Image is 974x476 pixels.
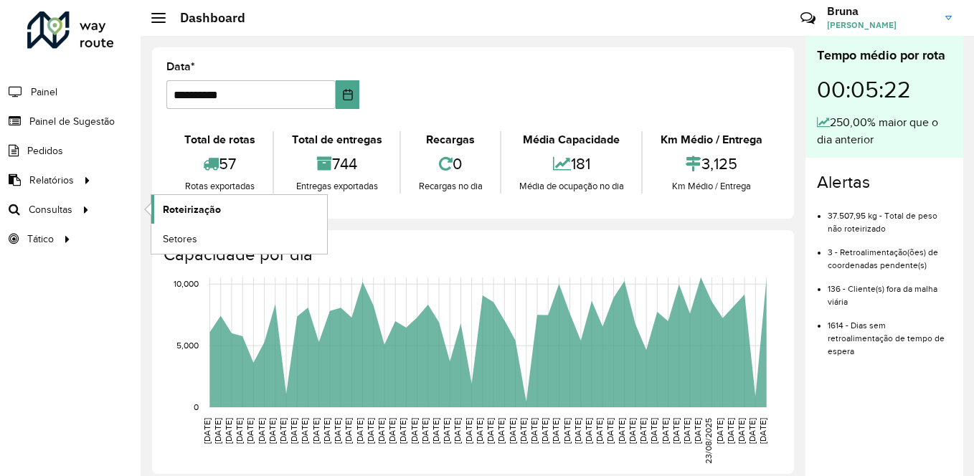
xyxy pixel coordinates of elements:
div: Total de entregas [278,131,396,148]
a: Roteirização [151,195,327,224]
h4: Alertas [817,172,952,193]
h2: Dashboard [166,10,245,26]
div: 181 [505,148,638,179]
text: [DATE] [213,418,222,444]
text: [DATE] [747,418,757,444]
span: Setores [163,232,197,247]
button: Choose Date [336,80,359,109]
text: [DATE] [387,418,397,444]
div: 744 [278,148,396,179]
text: [DATE] [649,418,658,444]
text: [DATE] [693,418,702,444]
text: [DATE] [682,418,691,444]
text: [DATE] [311,418,321,444]
h4: Capacidade por dia [164,244,780,265]
text: 10,000 [174,279,199,288]
text: [DATE] [278,418,288,444]
text: [DATE] [464,418,473,444]
text: [DATE] [486,418,495,444]
div: Tempo médio por rota [817,46,952,65]
text: [DATE] [508,418,517,444]
span: Relatórios [29,173,74,188]
div: Rotas exportadas [170,179,269,194]
div: Recargas no dia [405,179,496,194]
a: Contato Rápido [793,3,823,34]
div: 3,125 [646,148,776,179]
div: Entregas exportadas [278,179,396,194]
text: [DATE] [496,418,506,444]
text: 5,000 [176,341,199,350]
text: [DATE] [671,418,681,444]
div: 00:05:22 [817,65,952,114]
text: [DATE] [628,418,637,444]
text: [DATE] [573,418,582,444]
text: [DATE] [737,418,746,444]
text: [DATE] [202,418,212,444]
text: [DATE] [300,418,309,444]
text: [DATE] [453,418,462,444]
text: [DATE] [257,418,266,444]
text: [DATE] [617,418,626,444]
li: 3 - Retroalimentação(ões) de coordenadas pendente(s) [828,235,952,272]
div: Km Médio / Entrega [646,131,776,148]
a: Setores [151,224,327,253]
text: [DATE] [529,418,539,444]
div: Total de rotas [170,131,269,148]
div: Km Médio / Entrega [646,179,776,194]
text: [DATE] [551,418,560,444]
div: 250,00% maior que o dia anterior [817,114,952,148]
div: Média de ocupação no dia [505,179,638,194]
text: [DATE] [410,418,419,444]
label: Data [166,58,195,75]
h3: Bruna [827,4,935,18]
li: 37.507,95 kg - Total de peso não roteirizado [828,199,952,235]
text: [DATE] [268,418,277,444]
text: [DATE] [726,418,735,444]
span: Consultas [29,202,72,217]
text: [DATE] [519,418,528,444]
span: Painel [31,85,57,100]
text: [DATE] [224,418,233,444]
text: [DATE] [398,418,407,444]
li: 1614 - Dias sem retroalimentação de tempo de espera [828,308,952,358]
span: Roteirização [163,202,221,217]
text: [DATE] [540,418,549,444]
text: [DATE] [431,418,440,444]
text: [DATE] [245,418,255,444]
text: [DATE] [638,418,648,444]
text: 23/08/2025 [704,418,713,464]
text: [DATE] [562,418,572,444]
text: [DATE] [344,418,353,444]
div: 0 [405,148,496,179]
text: [DATE] [595,418,604,444]
text: [DATE] [605,418,615,444]
text: [DATE] [322,418,331,444]
span: [PERSON_NAME] [827,19,935,32]
div: 57 [170,148,269,179]
div: Média Capacidade [505,131,638,148]
text: 0 [194,402,199,411]
text: [DATE] [758,418,767,444]
span: Tático [27,232,54,247]
text: [DATE] [355,418,364,444]
text: [DATE] [420,418,430,444]
text: [DATE] [366,418,375,444]
span: Pedidos [27,143,63,158]
text: [DATE] [584,418,593,444]
text: [DATE] [475,418,484,444]
text: [DATE] [442,418,451,444]
div: Recargas [405,131,496,148]
text: [DATE] [289,418,298,444]
text: [DATE] [377,418,386,444]
text: [DATE] [661,418,670,444]
span: Painel de Sugestão [29,114,115,129]
text: [DATE] [333,418,342,444]
li: 136 - Cliente(s) fora da malha viária [828,272,952,308]
text: [DATE] [715,418,724,444]
text: [DATE] [235,418,244,444]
